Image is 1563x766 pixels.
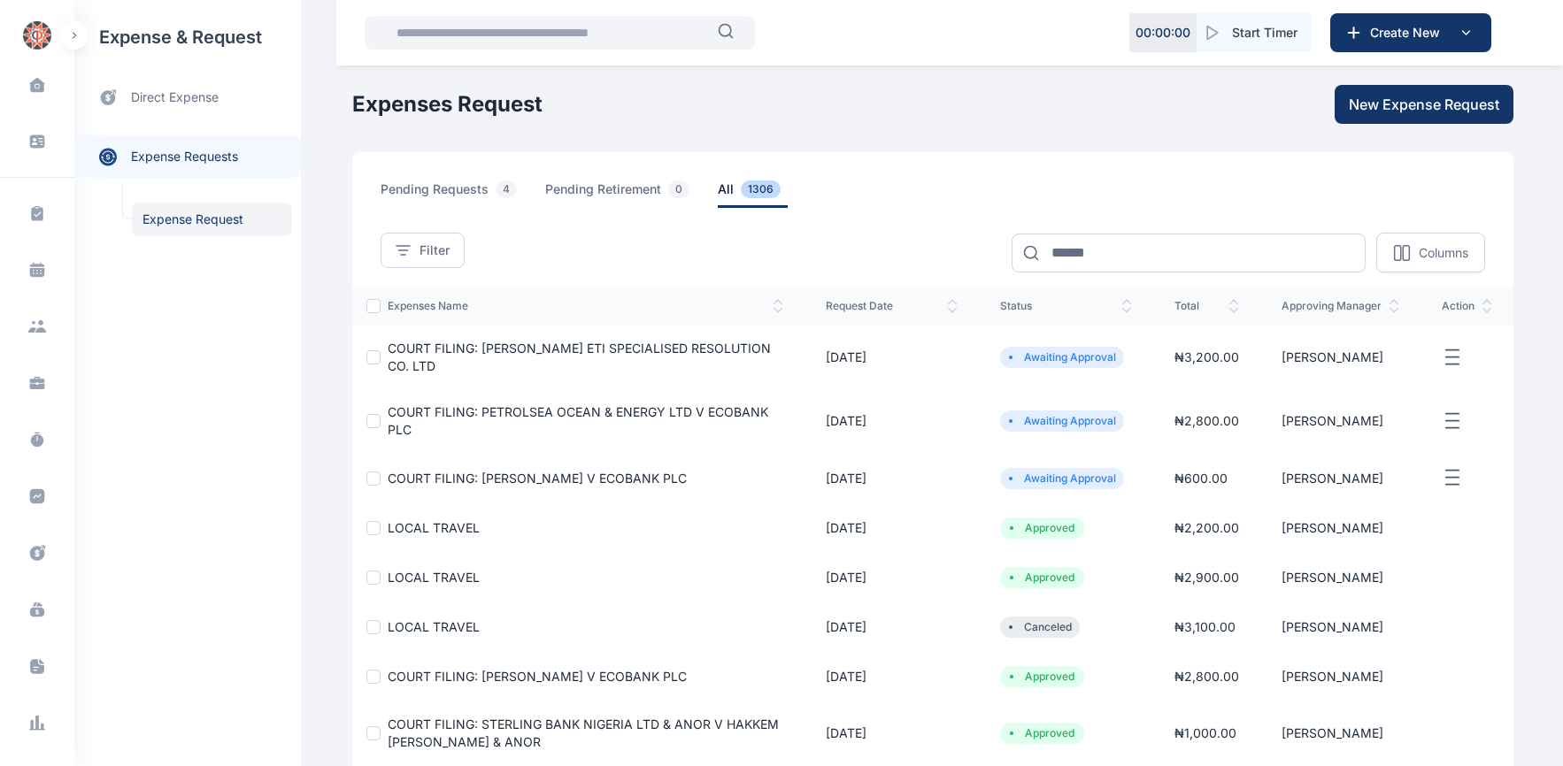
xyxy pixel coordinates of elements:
[381,233,465,268] button: Filter
[741,180,781,198] span: 1306
[352,90,543,119] h1: Expenses Request
[1007,414,1117,428] li: Awaiting Approval
[388,570,480,585] a: LOCAL TRAVEL
[388,404,768,437] a: COURT FILING: PETROLSEA OCEAN & ENERGY LTD V ECOBANK PLC
[1232,24,1297,42] span: Start Timer
[1174,619,1236,634] span: ₦ 3,100.00
[388,716,779,749] a: COURT FILING: STERLING BANK NIGERIA LTD & ANOR V HAKKEM [PERSON_NAME] & ANOR
[1007,521,1077,535] li: Approved
[1136,24,1190,42] p: 00 : 00 : 00
[805,326,979,389] td: [DATE]
[805,701,979,765] td: [DATE]
[420,241,450,259] span: Filter
[74,74,301,121] a: direct expense
[1335,85,1513,124] button: New Expense Request
[1007,471,1117,486] li: Awaiting Approval
[1363,24,1455,42] span: Create New
[1007,670,1077,684] li: Approved
[388,520,480,535] a: LOCAL TRAVEL
[1174,349,1239,364] span: ₦ 3,200.00
[1260,503,1421,553] td: [PERSON_NAME]
[74,135,301,178] a: expense requests
[1174,471,1228,486] span: ₦ 600.00
[1197,13,1312,52] button: Start Timer
[1260,602,1421,652] td: [PERSON_NAME]
[1007,571,1077,585] li: Approved
[545,180,718,208] a: pending retirement0
[388,341,771,373] a: COURT FILING: [PERSON_NAME] ETI SPECIALISED RESOLUTION CO. LTD
[388,299,783,313] span: expenses Name
[1282,299,1399,313] span: approving manager
[1174,299,1239,313] span: total
[74,121,301,178] div: expense requests
[381,180,524,208] span: pending requests
[718,180,809,208] a: all1306
[381,180,545,208] a: pending requests4
[545,180,697,208] span: pending retirement
[805,602,979,652] td: [DATE]
[388,669,687,684] a: COURT FILING: [PERSON_NAME] V ECOBANK PLC
[1174,520,1239,535] span: ₦ 2,200.00
[1007,620,1073,634] li: Canceled
[718,180,788,208] span: all
[1260,701,1421,765] td: [PERSON_NAME]
[805,503,979,553] td: [DATE]
[1174,413,1239,428] span: ₦ 2,800.00
[805,652,979,701] td: [DATE]
[1260,652,1421,701] td: [PERSON_NAME]
[805,389,979,453] td: [DATE]
[1330,13,1491,52] button: Create New
[1442,299,1492,313] span: action
[668,180,689,198] span: 0
[132,203,292,236] a: Expense Request
[1349,94,1499,115] span: New Expense Request
[1260,389,1421,453] td: [PERSON_NAME]
[388,619,480,634] a: LOCAL TRAVEL
[1419,244,1468,262] p: Columns
[1000,299,1132,313] span: status
[496,180,517,198] span: 4
[1174,570,1239,585] span: ₦ 2,900.00
[805,453,979,503] td: [DATE]
[1260,453,1421,503] td: [PERSON_NAME]
[1007,350,1117,364] li: Awaiting Approval
[805,553,979,602] td: [DATE]
[826,299,958,313] span: request date
[388,471,687,486] a: COURT FILING: [PERSON_NAME] V ECOBANK PLC
[1376,233,1485,272] button: Columns
[1007,726,1077,740] li: Approved
[1260,553,1421,602] td: [PERSON_NAME]
[1260,326,1421,389] td: [PERSON_NAME]
[131,88,219,107] span: direct expense
[1174,669,1239,684] span: ₦ 2,800.00
[1174,725,1236,740] span: ₦ 1,000.00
